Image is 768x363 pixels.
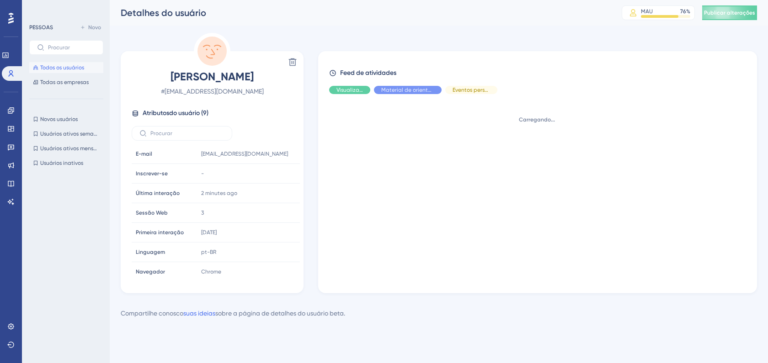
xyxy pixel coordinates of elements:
[686,8,690,15] font: %
[29,128,103,139] button: Usuários ativos semanais
[680,8,686,15] font: 76
[201,170,204,177] font: -
[381,87,470,93] font: Material de orientação ao usuário
[201,268,221,275] span: Chrome
[150,130,224,137] input: Procurar
[201,190,237,196] time: 2 minutes ago
[336,87,398,93] font: Visualização de página
[29,77,103,88] button: Todas as empresas
[201,209,204,216] span: 3
[519,116,555,123] font: Carregando...
[169,109,203,117] font: do usuário (
[29,114,103,125] button: Novos usuários
[29,158,103,168] button: Usuários inativos
[121,7,206,18] font: Detalhes do usuário
[207,109,208,117] font: )
[40,116,78,122] font: Novos usuários
[121,310,183,317] font: Compartilhe conosco
[136,268,165,275] font: Navegador
[641,8,653,15] font: MAU
[201,248,216,256] span: pt-BR
[702,5,757,20] button: Publicar alterações
[704,10,755,16] font: Publicar alterações
[136,170,168,177] font: Inscrever-se
[29,62,103,73] button: Todos os usuários
[40,160,83,166] font: Usuários inativos
[453,87,513,93] font: Eventos personalizados
[29,143,103,154] button: Usuários ativos mensais
[40,131,104,137] font: Usuários ativos semanais
[136,190,180,196] font: Última interação
[132,69,293,84] span: [PERSON_NAME]
[201,229,217,236] time: [DATE]
[78,22,103,33] button: Novo
[40,145,101,152] font: Usuários ativos mensais
[88,24,101,31] font: Novo
[143,109,169,117] font: Atributos
[40,64,84,71] font: Todos os usuários
[183,310,215,317] font: suas ideias
[136,229,184,236] font: Primeira interação
[340,69,396,77] font: Feed de atividades
[344,310,345,317] font: .
[136,210,168,216] font: Sessão Web
[165,88,264,95] font: [EMAIL_ADDRESS][DOMAIN_NAME]
[136,151,152,157] font: E-mail
[29,24,53,31] font: PESSOAS
[136,249,165,255] font: Linguagem
[203,109,207,117] font: 9
[161,88,165,95] font: #
[201,150,288,158] span: [EMAIL_ADDRESS][DOMAIN_NAME]
[40,79,89,85] font: Todas as empresas
[48,44,96,51] input: Procurar
[215,310,344,317] font: sobre a página de detalhes do usuário beta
